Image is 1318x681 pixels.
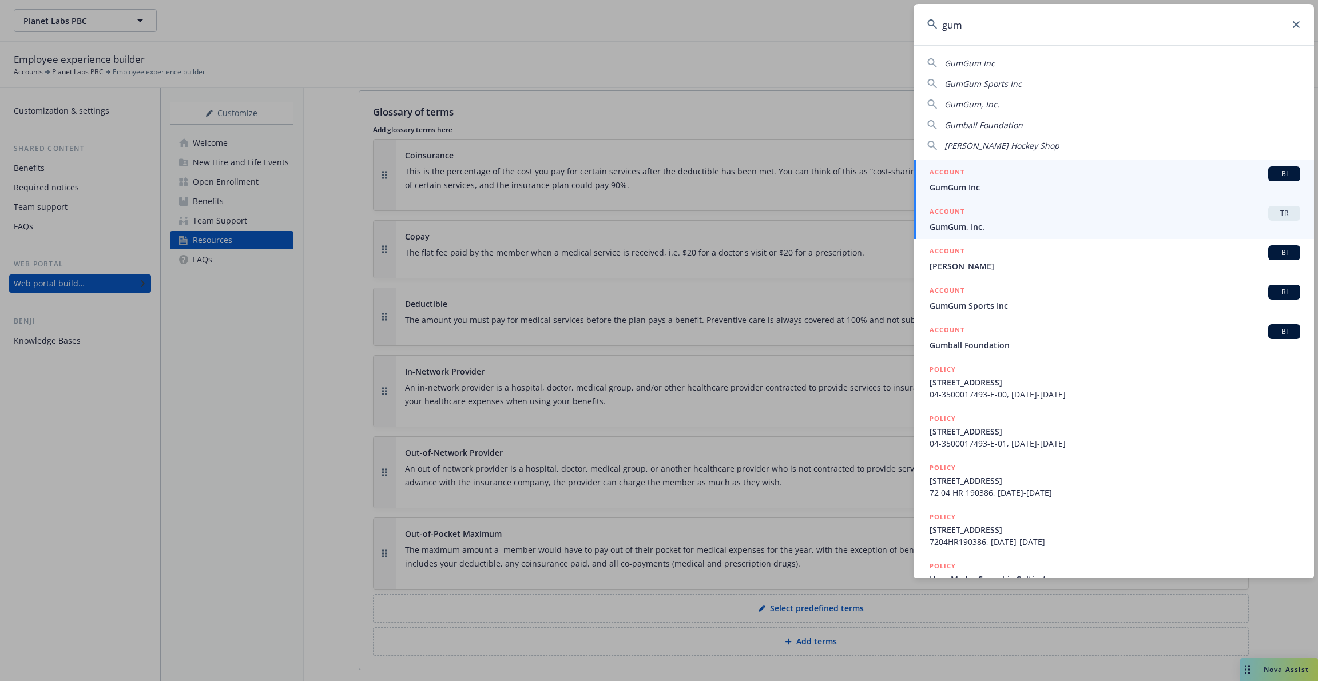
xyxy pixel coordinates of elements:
[930,324,964,338] h5: ACCOUNT
[914,200,1314,239] a: ACCOUNTTRGumGum, Inc.
[930,221,1300,233] span: GumGum, Inc.
[930,425,1300,437] span: [STREET_ADDRESS]
[1273,208,1296,218] span: TR
[1273,248,1296,258] span: BI
[930,285,964,298] h5: ACCOUNT
[930,437,1300,449] span: 04-3500017493-E-01, [DATE]-[DATE]
[914,278,1314,318] a: ACCOUNTBIGumGum Sports Inc
[930,339,1300,351] span: Gumball Foundation
[930,376,1300,388] span: [STREET_ADDRESS]
[914,160,1314,200] a: ACCOUNTBIGumGum Inc
[930,573,1300,585] span: Hum Made- Cannabis Cultivator
[930,413,956,424] h5: POLICY
[930,206,964,220] h5: ACCOUNT
[930,462,956,473] h5: POLICY
[914,554,1314,603] a: POLICYHum Made- Cannabis Cultivator
[914,239,1314,278] a: ACCOUNTBI[PERSON_NAME]
[930,245,964,259] h5: ACCOUNT
[914,456,1314,505] a: POLICY[STREET_ADDRESS]72 04 HR 190386, [DATE]-[DATE]
[930,560,956,572] h5: POLICY
[944,140,1059,151] span: [PERSON_NAME] Hockey Shop
[930,524,1300,536] span: [STREET_ADDRESS]
[1273,287,1296,297] span: BI
[944,58,995,69] span: GumGum Inc
[914,4,1314,45] input: Search...
[930,487,1300,499] span: 72 04 HR 190386, [DATE]-[DATE]
[930,364,956,375] h5: POLICY
[944,99,999,110] span: GumGum, Inc.
[930,536,1300,548] span: 7204HR190386, [DATE]-[DATE]
[930,300,1300,312] span: GumGum Sports Inc
[914,318,1314,357] a: ACCOUNTBIGumball Foundation
[930,166,964,180] h5: ACCOUNT
[914,407,1314,456] a: POLICY[STREET_ADDRESS]04-3500017493-E-01, [DATE]-[DATE]
[1273,169,1296,179] span: BI
[1273,326,1296,337] span: BI
[930,388,1300,400] span: 04-3500017493-E-00, [DATE]-[DATE]
[930,511,956,523] h5: POLICY
[944,120,1023,130] span: Gumball Foundation
[914,505,1314,554] a: POLICY[STREET_ADDRESS]7204HR190386, [DATE]-[DATE]
[930,475,1300,487] span: [STREET_ADDRESS]
[944,78,1022,89] span: GumGum Sports Inc
[930,260,1300,272] span: [PERSON_NAME]
[930,181,1300,193] span: GumGum Inc
[914,357,1314,407] a: POLICY[STREET_ADDRESS]04-3500017493-E-00, [DATE]-[DATE]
